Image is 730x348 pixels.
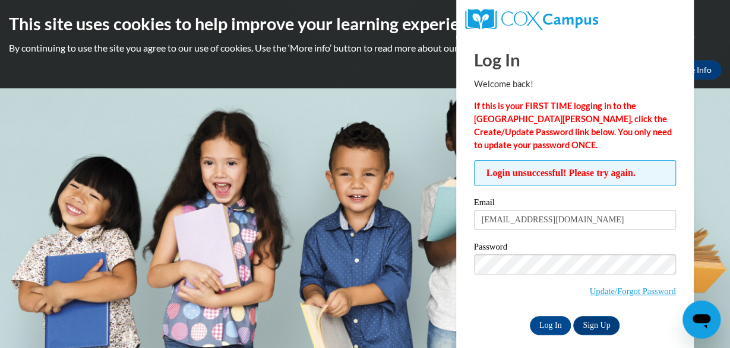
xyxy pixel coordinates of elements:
[474,78,676,91] p: Welcome back!
[682,301,720,339] iframe: Button to launch messaging window
[530,316,571,335] input: Log In
[9,41,721,55] p: By continuing to use the site you agree to our use of cookies. Use the ‘More info’ button to read...
[474,160,676,186] span: Login unsuccessful! Please try again.
[474,242,676,254] label: Password
[573,316,620,335] a: Sign Up
[9,12,721,36] h2: This site uses cookies to help improve your learning experience.
[474,101,672,150] strong: If this is your FIRST TIME logging in to the [GEOGRAPHIC_DATA][PERSON_NAME], click the Create/Upd...
[474,198,676,210] label: Email
[589,286,675,296] a: Update/Forgot Password
[465,9,598,30] img: COX Campus
[474,47,676,72] h1: Log In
